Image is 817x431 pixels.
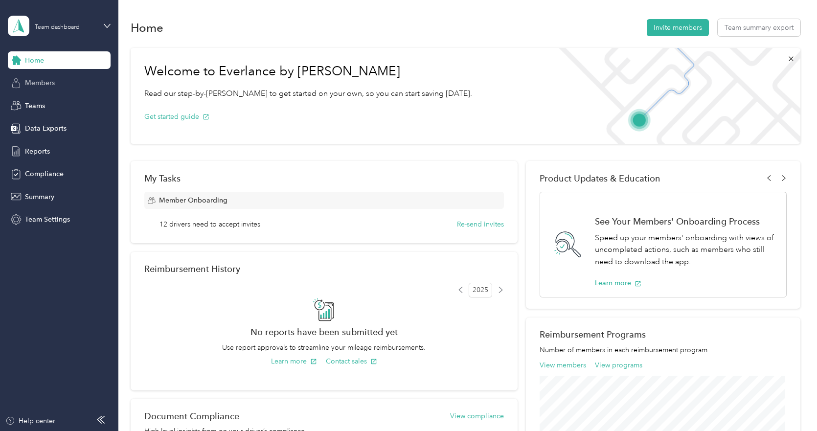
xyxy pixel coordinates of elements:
div: Team dashboard [35,24,80,30]
div: My Tasks [144,173,504,183]
span: Reports [25,146,50,157]
button: Team summary export [718,19,800,36]
button: Get started guide [144,112,209,122]
span: Members [25,78,55,88]
button: View compliance [450,411,504,421]
p: Use report approvals to streamline your mileage reimbursements. [144,342,504,353]
h1: Home [131,23,163,33]
button: View programs [595,360,642,370]
button: Re-send invites [457,219,504,229]
button: Invite members [647,19,709,36]
h1: See Your Members' Onboarding Process [595,216,775,227]
h2: No reports have been submitted yet [144,327,504,337]
span: Member Onboarding [159,195,227,205]
span: Data Exports [25,123,67,134]
h2: Reimbursement History [144,264,240,274]
span: Product Updates & Education [540,173,660,183]
h1: Welcome to Everlance by [PERSON_NAME] [144,64,472,79]
button: Contact sales [326,356,377,366]
span: Home [25,55,44,66]
span: 12 drivers need to accept invites [159,219,260,229]
button: Learn more [271,356,317,366]
img: Welcome to everlance [549,48,800,144]
button: View members [540,360,586,370]
p: Speed up your members' onboarding with views of uncompleted actions, such as members who still ne... [595,232,775,268]
span: Teams [25,101,45,111]
iframe: Everlance-gr Chat Button Frame [762,376,817,431]
button: Learn more [595,278,641,288]
span: Compliance [25,169,64,179]
span: Summary [25,192,54,202]
button: Help center [5,416,55,426]
p: Number of members in each reimbursement program. [540,345,786,355]
h2: Reimbursement Programs [540,329,786,340]
h2: Document Compliance [144,411,239,421]
p: Read our step-by-[PERSON_NAME] to get started on your own, so you can start saving [DATE]. [144,88,472,100]
span: 2025 [469,283,492,297]
span: Team Settings [25,214,70,225]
